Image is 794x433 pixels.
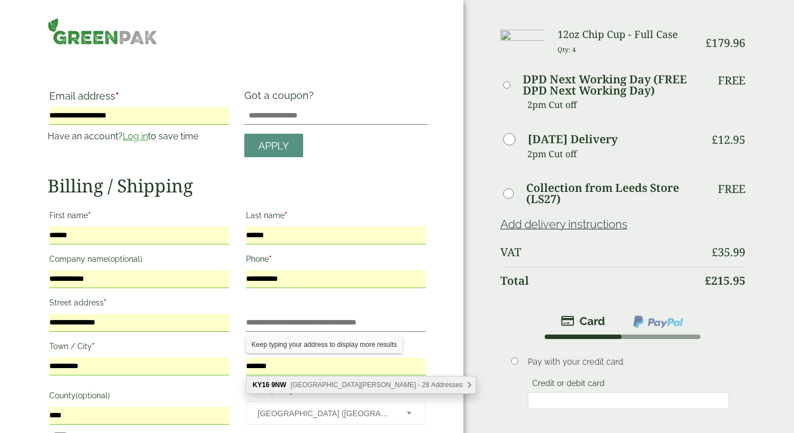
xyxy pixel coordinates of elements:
[88,211,91,220] abbr: required
[49,208,229,227] label: First name
[528,134,617,145] label: [DATE] Delivery
[49,91,229,107] label: Email address
[271,381,286,389] b: 9NW
[269,255,272,263] abbr: required
[92,342,95,351] abbr: required
[291,381,463,389] span: [GEOGRAPHIC_DATA][PERSON_NAME] - 28 Addresses
[712,132,745,147] bdi: 12.95
[500,239,697,266] th: VAT
[104,298,106,307] abbr: required
[523,74,697,96] label: DPD Next Working Day (FREE DPD Next Working Day)
[49,251,229,270] label: Company name
[49,388,229,407] label: County
[115,90,119,102] abbr: required
[718,74,745,87] p: Free
[48,18,157,45] img: GreenPak Supplies
[632,314,684,329] img: ppcp-gateway.png
[705,35,712,50] span: £
[718,182,745,196] p: Free
[285,211,287,220] abbr: required
[244,134,303,158] a: Apply
[705,35,745,50] bdi: 179.96
[500,218,628,231] a: Add delivery instructions
[500,267,697,294] th: Total
[304,385,307,394] abbr: required
[246,208,426,227] label: Last name
[48,130,231,143] p: Have an account? to save time
[526,182,697,205] label: Collection from Leeds Store (LS27)
[123,131,148,142] a: Log in
[705,273,711,288] span: £
[531,396,726,406] iframe: Secure card payment input frame
[258,402,392,425] span: United Kingdom (UK)
[527,96,697,113] p: 2pm Cut off
[49,338,229,357] label: Town / City
[253,381,270,389] b: KY16
[246,401,426,425] span: Country/Region
[705,273,745,288] bdi: 215.95
[49,295,229,314] label: Street address
[712,132,718,147] span: £
[108,255,142,263] span: (optional)
[258,140,289,152] span: Apply
[558,45,576,54] small: Qty: 4
[712,244,745,260] bdi: 35.99
[527,145,697,162] p: 2pm Cut off
[712,244,718,260] span: £
[528,356,729,368] p: Pay with your credit card.
[246,251,426,270] label: Phone
[561,314,605,328] img: stripe.png
[558,29,697,41] h3: 12oz Chip Cup - Full Case
[528,379,609,391] label: Credit or debit card
[76,391,110,400] span: (optional)
[244,90,318,107] label: Got a coupon?
[48,175,428,196] h2: Billing / Shipping
[247,376,476,393] div: KY16 9NW
[246,336,402,353] div: Keep typing your address to display more results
